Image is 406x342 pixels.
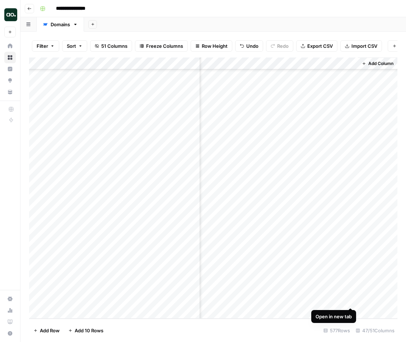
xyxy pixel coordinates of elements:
button: Undo [235,40,263,52]
a: Domains [37,17,84,32]
a: Opportunities [4,75,16,86]
span: Add 10 Rows [75,327,103,334]
button: 51 Columns [90,40,132,52]
button: Add Row [29,325,64,336]
button: Add Column [359,59,396,68]
span: Filter [37,42,48,50]
a: Your Data [4,86,16,98]
span: Redo [277,42,289,50]
img: AO Internal Ops Logo [4,8,17,21]
span: Import CSV [351,42,377,50]
button: Export CSV [296,40,337,52]
a: Settings [4,293,16,305]
div: 47/51 Columns [353,325,397,336]
button: Workspace: AO Internal Ops [4,6,16,24]
button: Filter [32,40,59,52]
button: Freeze Columns [135,40,188,52]
button: Import CSV [340,40,382,52]
span: Row Height [202,42,228,50]
button: Add 10 Rows [64,325,108,336]
span: 51 Columns [101,42,127,50]
div: Open in new tab [316,313,352,320]
button: Redo [266,40,293,52]
a: Learning Hub [4,316,16,328]
span: Export CSV [307,42,333,50]
a: Insights [4,63,16,75]
span: Sort [67,42,76,50]
div: 577 Rows [321,325,353,336]
a: Usage [4,305,16,316]
span: Undo [246,42,258,50]
button: Row Height [191,40,232,52]
span: Add Column [368,60,393,67]
a: Home [4,40,16,52]
div: Domains [51,21,70,28]
a: Browse [4,52,16,63]
span: Add Row [40,327,60,334]
button: Help + Support [4,328,16,339]
button: Sort [62,40,87,52]
span: Freeze Columns [146,42,183,50]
